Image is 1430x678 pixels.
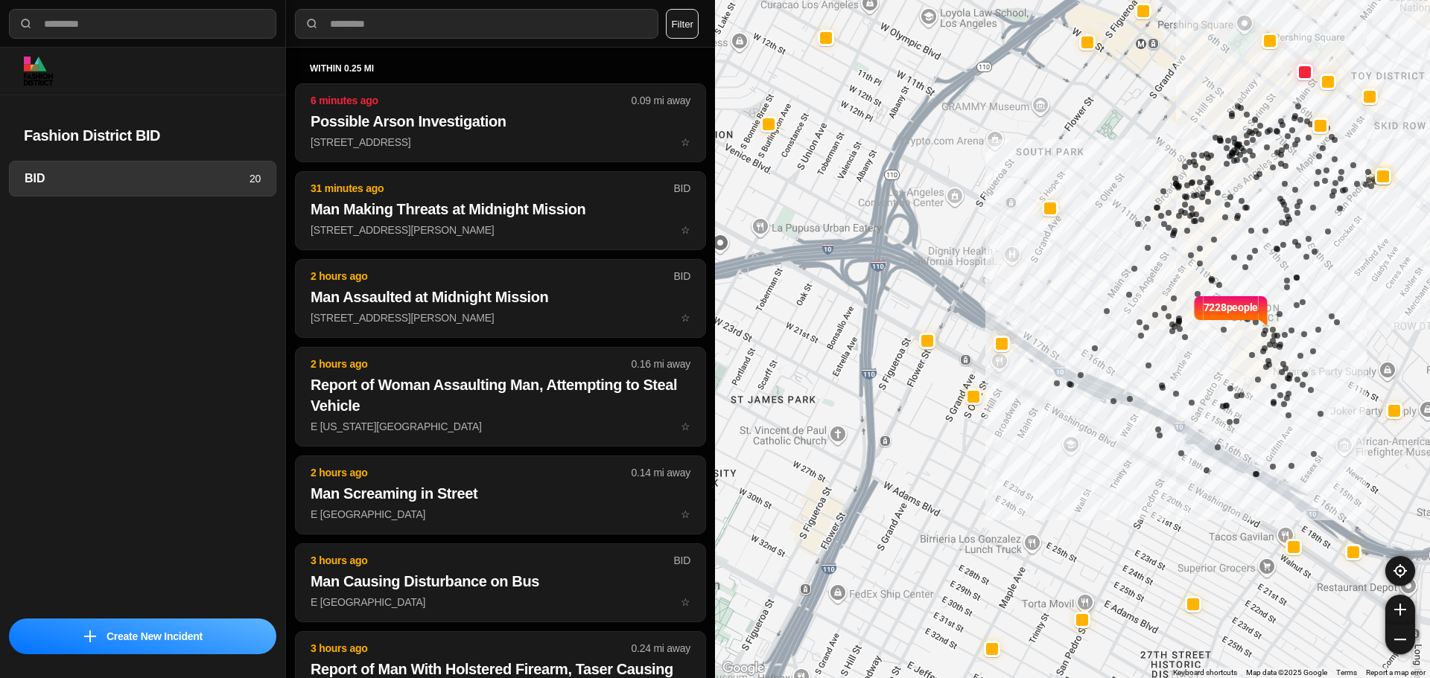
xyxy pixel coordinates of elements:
span: Map data ©2025 Google [1246,668,1327,677]
button: Filter [666,9,699,39]
button: zoom-in [1385,595,1415,624]
p: E [GEOGRAPHIC_DATA] [311,507,690,522]
h2: Man Screaming in Street [311,483,690,504]
p: BID [673,269,690,284]
a: Terms (opens in new tab) [1336,668,1357,677]
a: Open this area in Google Maps (opens a new window) [719,659,768,678]
span: star [681,312,690,324]
span: star [681,508,690,520]
span: star [681,224,690,236]
button: iconCreate New Incident [9,618,276,654]
p: [STREET_ADDRESS] [311,135,690,150]
p: E [GEOGRAPHIC_DATA] [311,595,690,610]
h2: Report of Woman Assaulting Man, Attempting to Steal Vehicle [311,374,690,416]
img: recenter [1394,564,1407,578]
h2: Fashion District BID [24,125,261,146]
p: [STREET_ADDRESS][PERSON_NAME] [311,310,690,325]
p: Create New Incident [107,629,203,644]
span: star [681,136,690,148]
p: E [US_STATE][GEOGRAPHIC_DATA] [311,419,690,434]
span: star [681,420,690,432]
a: 31 minutes agoBIDMan Making Threats at Midnight Mission[STREET_ADDRESS][PERSON_NAME]star [295,223,706,236]
p: 0.09 mi away [632,93,690,108]
p: 20 [250,171,261,186]
a: 2 hours agoBIDMan Assaulted at Midnight Mission[STREET_ADDRESS][PERSON_NAME]star [295,311,706,324]
img: notch [1258,294,1269,327]
button: 3 hours agoBIDMan Causing Disturbance on BusE [GEOGRAPHIC_DATA]star [295,543,706,622]
h2: Possible Arson Investigation [311,111,690,132]
p: 0.16 mi away [632,356,690,371]
p: 6 minutes ago [311,93,632,108]
p: 2 hours ago [311,465,632,480]
button: Keyboard shortcuts [1173,668,1237,678]
img: search [305,16,320,31]
img: logo [24,57,53,86]
p: BID [673,181,690,196]
img: zoom-out [1394,633,1406,645]
p: 0.14 mi away [632,465,690,480]
button: recenter [1385,556,1415,586]
button: 6 minutes ago0.09 mi awayPossible Arson Investigation[STREET_ADDRESS]star [295,83,706,162]
p: 3 hours ago [311,641,632,656]
p: BID [673,553,690,568]
p: 7228 people [1204,300,1259,333]
a: 2 hours ago0.16 mi awayReport of Woman Assaulting Man, Attempting to Steal VehicleE [US_STATE][GE... [295,420,706,432]
button: 2 hours agoBIDMan Assaulted at Midnight Mission[STREET_ADDRESS][PERSON_NAME]star [295,259,706,338]
h5: within 0.25 mi [310,63,691,74]
h2: Man Assaulted at Midnight Mission [311,287,690,307]
p: 2 hours ago [311,269,673,284]
h2: Man Causing Disturbance on Bus [311,571,690,592]
p: 2 hours ago [311,356,632,371]
p: 3 hours ago [311,553,673,568]
a: 6 minutes ago0.09 mi awayPossible Arson Investigation[STREET_ADDRESS]star [295,135,706,148]
a: 2 hours ago0.14 mi awayMan Screaming in StreetE [GEOGRAPHIC_DATA]star [295,508,706,520]
img: notch [1192,294,1204,327]
img: icon [84,630,96,642]
h2: Man Making Threats at Midnight Mission [311,199,690,220]
span: star [681,596,690,608]
img: Google [719,659,768,678]
button: zoom-out [1385,624,1415,654]
button: 2 hours ago0.14 mi awayMan Screaming in StreetE [GEOGRAPHIC_DATA]star [295,455,706,534]
a: BID20 [9,161,276,196]
a: 3 hours agoBIDMan Causing Disturbance on BusE [GEOGRAPHIC_DATA]star [295,595,706,608]
img: search [19,16,34,31]
p: 0.24 mi away [632,641,690,656]
button: 31 minutes agoBIDMan Making Threats at Midnight Mission[STREET_ADDRESS][PERSON_NAME]star [295,171,706,250]
h3: BID [25,170,250,188]
img: zoom-in [1394,604,1406,615]
p: [STREET_ADDRESS][PERSON_NAME] [311,223,690,237]
a: Report a map error [1366,668,1426,677]
button: 2 hours ago0.16 mi awayReport of Woman Assaulting Man, Attempting to Steal VehicleE [US_STATE][GE... [295,347,706,447]
p: 31 minutes ago [311,181,673,196]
